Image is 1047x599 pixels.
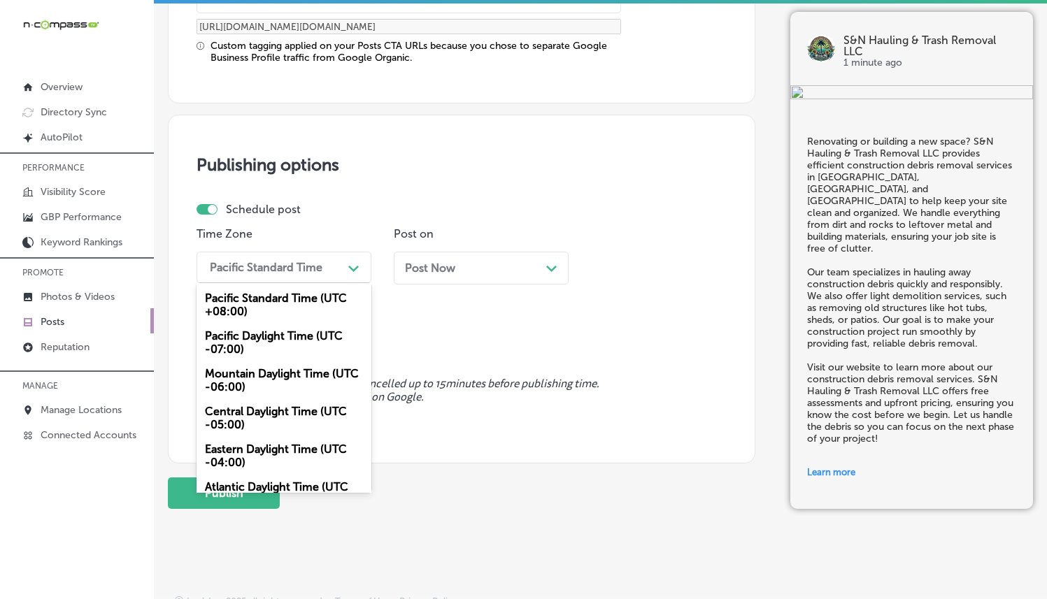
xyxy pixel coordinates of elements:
p: Manage Locations [41,404,122,416]
h3: Publishing options [197,154,727,175]
div: Mountain Daylight Time (UTC -06:00) [197,361,371,399]
p: Connected Accounts [41,429,136,441]
div: Custom tagging applied on your Posts CTA URLs because you chose to separate Google Business Profi... [211,40,620,64]
div: Pacific Standard Time (UTC +08:00) [197,286,371,324]
p: Directory Sync [41,106,107,118]
p: 1 minute ago [843,57,1016,68]
p: S&N Hauling & Trash Removal LLC [843,35,1016,57]
p: Posts [41,316,64,328]
p: Keyword Rankings [41,236,122,248]
div: Pacific Standard Time [210,261,322,274]
img: 660ab0bf-5cc7-4cb8-ba1c-48b5ae0f18e60NCTV_CLogo_TV_Black_-500x88.png [22,18,99,31]
label: Schedule post [226,203,301,216]
p: Reputation [41,341,90,353]
button: Publish [168,477,280,509]
span: Post Now [405,261,455,275]
p: Time Zone [197,227,371,240]
p: GBP Performance [41,211,122,223]
p: Post on [394,227,569,240]
div: Central Daylight Time (UTC -05:00) [197,399,371,437]
a: Learn more [807,458,1016,486]
img: logo [807,35,835,63]
p: Visibility Score [41,186,106,198]
p: AutoPilot [41,131,83,143]
img: bdd7a650-16eb-443e-a3a7-54a7ba845f2b [790,85,1033,102]
div: Atlantic Daylight Time (UTC -03:00) [197,475,371,512]
div: Pacific Daylight Time (UTC -07:00) [197,324,371,361]
span: Scheduled posts can be edited or cancelled up to 15 minutes before publishing time. Videos cannot... [197,377,727,404]
h5: Renovating or building a new space? S&N Hauling & Trash Removal LLC provides efficient constructi... [807,136,1016,445]
span: Learn more [807,467,855,477]
div: Eastern Daylight Time (UTC -04:00) [197,437,371,475]
p: Overview [41,81,83,93]
p: Photos & Videos [41,291,115,303]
